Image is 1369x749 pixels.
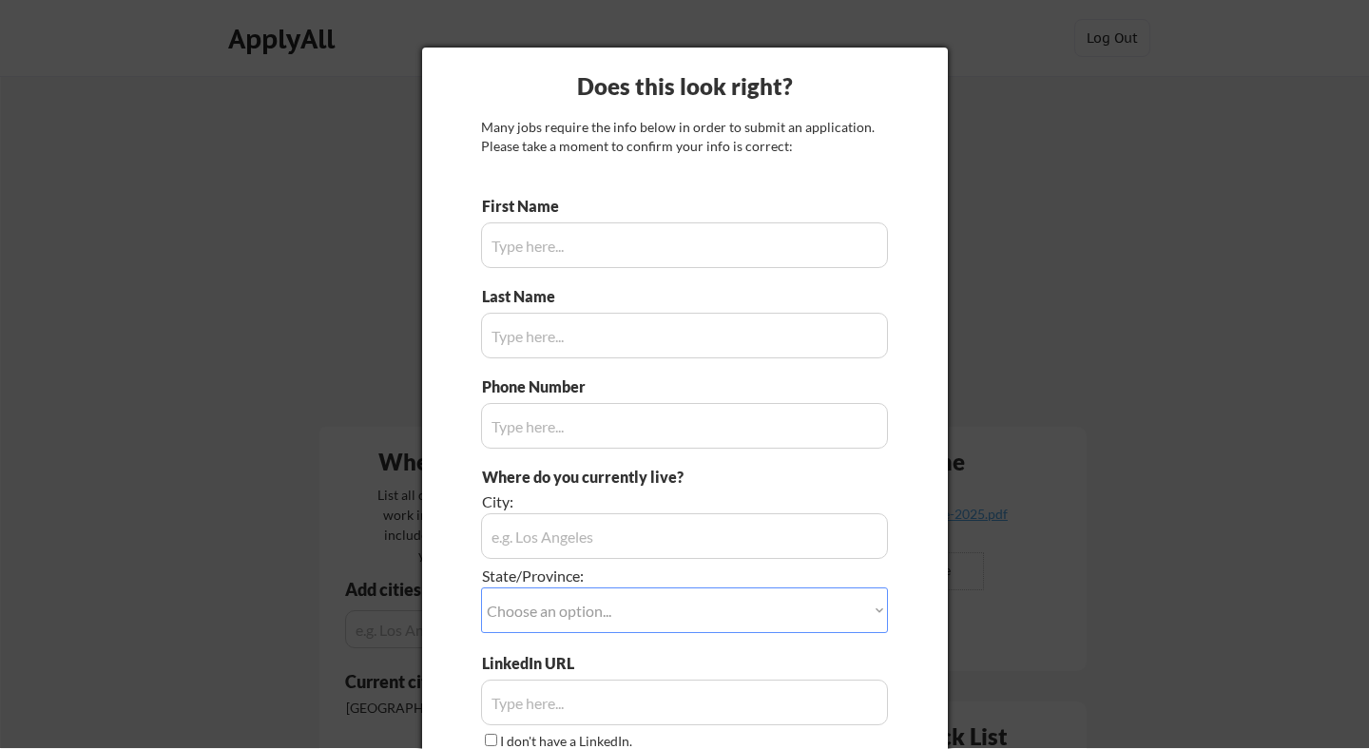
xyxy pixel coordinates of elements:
[481,680,888,725] input: Type here...
[482,286,574,307] div: Last Name
[481,313,888,358] input: Type here...
[422,70,948,103] div: Does this look right?
[482,376,596,397] div: Phone Number
[482,196,574,217] div: First Name
[482,653,624,674] div: LinkedIn URL
[482,566,781,586] div: State/Province:
[482,467,781,488] div: Where do you currently live?
[500,733,632,749] label: I don't have a LinkedIn.
[482,491,781,512] div: City:
[481,118,888,155] div: Many jobs require the info below in order to submit an application. Please take a moment to confi...
[481,403,888,449] input: Type here...
[481,222,888,268] input: Type here...
[481,513,888,559] input: e.g. Los Angeles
